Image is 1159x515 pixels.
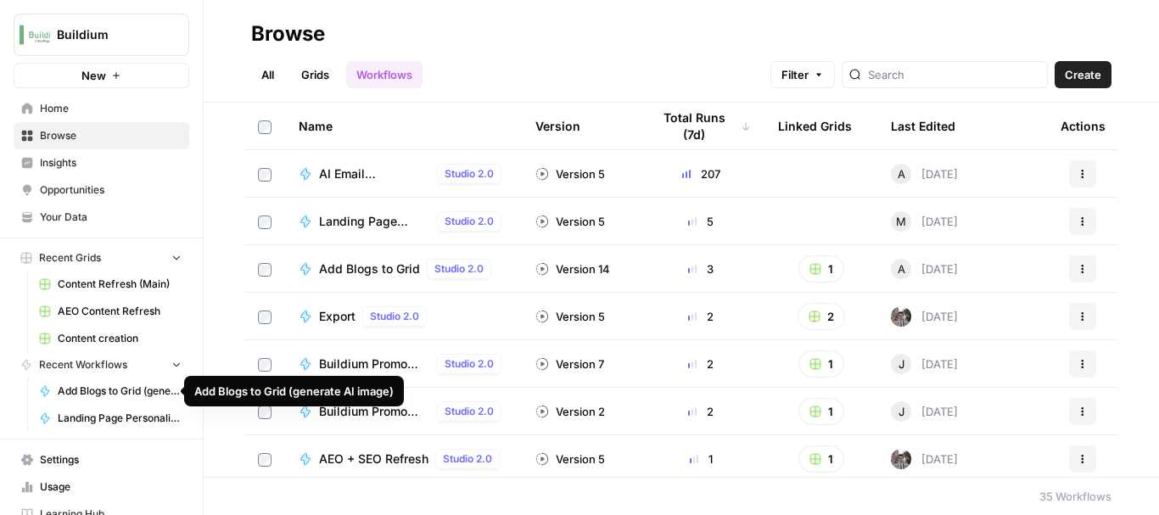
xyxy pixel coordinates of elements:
[535,308,605,325] div: Version 5
[58,304,182,319] span: AEO Content Refresh
[535,213,605,230] div: Version 5
[299,354,508,374] a: Buildium Promo Copy Generator (Net New)Studio 2.0
[40,452,182,467] span: Settings
[535,451,605,467] div: Version 5
[445,404,494,419] span: Studio 2.0
[299,211,508,232] a: Landing Page Personalization TestStudio 2.0
[31,271,189,298] a: Content Refresh (Main)
[891,103,955,149] div: Last Edited
[31,405,189,432] a: Landing Page Personalization Test
[535,103,580,149] div: Version
[798,303,845,330] button: 2
[896,213,906,230] span: M
[20,20,50,50] img: Buildium Logo
[40,210,182,225] span: Your Data
[443,451,492,467] span: Studio 2.0
[319,403,430,420] span: Buildium Promo Copy Generator (Refreshes)
[14,245,189,271] button: Recent Grids
[651,260,751,277] div: 3
[14,122,189,149] a: Browse
[299,449,508,469] a: AEO + SEO RefreshStudio 2.0
[14,176,189,204] a: Opportunities
[299,259,508,279] a: Add Blogs to GridStudio 2.0
[651,103,751,149] div: Total Runs (7d)
[194,383,394,400] div: Add Blogs to Grid (generate AI image)
[535,403,605,420] div: Version 2
[798,255,844,283] button: 1
[535,355,604,372] div: Version 7
[891,211,958,232] div: [DATE]
[868,66,1040,83] input: Search
[299,401,508,422] a: Buildium Promo Copy Generator (Refreshes)Studio 2.0
[14,473,189,501] a: Usage
[434,261,484,277] span: Studio 2.0
[57,26,160,43] span: Buildium
[891,306,911,327] img: a2mlt6f1nb2jhzcjxsuraj5rj4vi
[40,479,182,495] span: Usage
[891,306,958,327] div: [DATE]
[898,165,905,182] span: A
[1039,488,1111,505] div: 35 Workflows
[251,20,325,48] div: Browse
[798,350,844,378] button: 1
[14,204,189,231] a: Your Data
[346,61,423,88] a: Workflows
[891,401,958,422] div: [DATE]
[319,165,430,182] span: AI Email Personalization + Buyer Summary V2
[58,331,182,346] span: Content creation
[319,355,430,372] span: Buildium Promo Copy Generator (Net New)
[891,259,958,279] div: [DATE]
[1055,61,1111,88] button: Create
[299,103,508,149] div: Name
[1061,103,1106,149] div: Actions
[58,383,182,399] span: Add Blogs to Grid (generate AI image)
[891,449,958,469] div: [DATE]
[898,260,905,277] span: A
[58,277,182,292] span: Content Refresh (Main)
[39,357,127,372] span: Recent Workflows
[651,451,751,467] div: 1
[319,213,430,230] span: Landing Page Personalization Test
[651,355,751,372] div: 2
[781,66,809,83] span: Filter
[778,103,852,149] div: Linked Grids
[651,213,751,230] div: 5
[445,214,494,229] span: Studio 2.0
[899,403,904,420] span: J
[445,166,494,182] span: Studio 2.0
[1065,66,1101,83] span: Create
[14,446,189,473] a: Settings
[14,352,189,378] button: Recent Workflows
[58,411,182,426] span: Landing Page Personalization Test
[40,101,182,116] span: Home
[40,182,182,198] span: Opportunities
[891,164,958,184] div: [DATE]
[31,298,189,325] a: AEO Content Refresh
[14,14,189,56] button: Workspace: Buildium
[31,378,189,405] a: Add Blogs to Grid (generate AI image)
[81,67,106,84] span: New
[798,398,844,425] button: 1
[319,260,420,277] span: Add Blogs to Grid
[651,403,751,420] div: 2
[651,308,751,325] div: 2
[14,63,189,88] button: New
[798,445,844,473] button: 1
[445,356,494,372] span: Studio 2.0
[770,61,835,88] button: Filter
[39,250,101,266] span: Recent Grids
[651,165,751,182] div: 207
[40,128,182,143] span: Browse
[40,155,182,171] span: Insights
[14,95,189,122] a: Home
[891,449,911,469] img: a2mlt6f1nb2jhzcjxsuraj5rj4vi
[319,308,356,325] span: Export
[370,309,419,324] span: Studio 2.0
[891,354,958,374] div: [DATE]
[535,260,610,277] div: Version 14
[31,325,189,352] a: Content creation
[291,61,339,88] a: Grids
[251,61,284,88] a: All
[299,306,508,327] a: ExportStudio 2.0
[299,164,508,184] a: AI Email Personalization + Buyer Summary V2Studio 2.0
